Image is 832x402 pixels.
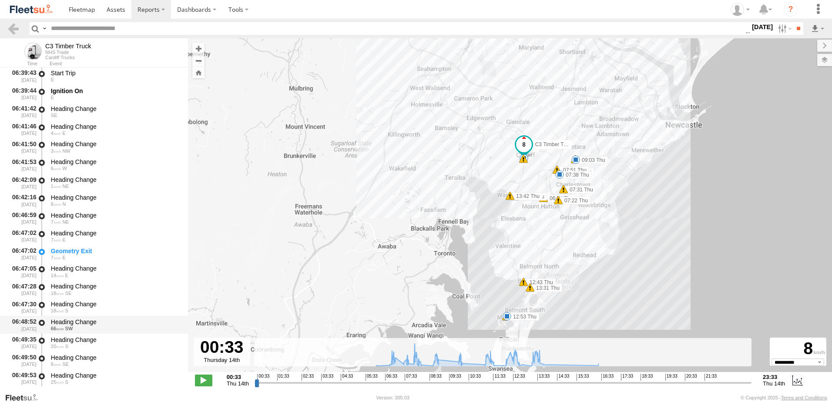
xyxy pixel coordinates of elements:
[7,62,37,66] div: Time
[7,68,37,84] div: 06:39:43 [DATE]
[277,374,289,381] span: 01:33
[51,105,180,113] div: Heading Change
[62,148,70,154] span: Heading: 306
[366,374,378,381] span: 05:33
[7,264,37,280] div: 06:47:05 [DATE]
[51,308,64,313] span: 18
[7,86,37,102] div: 06:39:44 [DATE]
[543,194,576,202] label: 06:54 Thu
[51,336,180,344] div: Heading Change
[564,186,596,194] label: 07:31 Thu
[51,131,61,136] span: 4
[51,247,180,255] div: Geometry Exit
[62,362,69,367] span: Heading: 149
[7,210,37,226] div: 06:46:59 [DATE]
[227,374,249,380] strong: 00:33
[7,246,37,262] div: 06:47:02 [DATE]
[771,339,825,358] div: 8
[376,395,409,400] div: Version: 305.03
[557,374,569,381] span: 14:33
[7,104,37,120] div: 06:41:42 [DATE]
[493,374,505,381] span: 11:33
[51,158,180,166] div: Heading Change
[321,374,333,381] span: 03:33
[192,67,205,78] button: Zoom Home
[7,121,37,137] div: 06:41:46 [DATE]
[341,374,353,381] span: 04:33
[641,374,653,381] span: 18:33
[51,77,54,82] span: Heading: 87
[302,374,314,381] span: 02:33
[784,3,798,17] i: ?
[51,166,61,171] span: 6
[192,43,205,54] button: Zoom in
[429,374,442,381] span: 08:33
[51,265,180,272] div: Heading Change
[51,326,64,331] span: 66
[257,374,269,381] span: 00:33
[51,372,180,379] div: Heading Change
[530,284,562,292] label: 13:31 Thu
[763,374,785,380] strong: 23:33
[507,313,539,321] label: 12:53 Thu
[51,379,64,385] span: 25
[577,374,589,381] span: 15:33
[195,375,212,386] label: Play/Stop
[51,201,61,207] span: 8
[45,55,91,60] div: Cardiff Trucks
[7,281,37,298] div: 06:47:28 [DATE]
[7,335,37,351] div: 06:49:35 [DATE]
[685,374,697,381] span: 20:33
[51,237,61,242] span: 7
[51,219,61,224] span: 7
[665,374,678,381] span: 19:33
[51,344,64,349] span: 20
[65,326,73,331] span: Heading: 211
[7,22,20,35] a: Back to previous Page
[62,184,69,189] span: Heading: 34
[51,273,64,278] span: 14
[51,362,61,367] span: 8
[5,393,45,402] a: Visit our Website
[51,87,180,95] div: Ignition On
[763,380,785,387] span: Thu 14th Aug 2025
[7,299,37,315] div: 06:47:30 [DATE]
[51,282,180,290] div: Heading Change
[7,228,37,244] div: 06:47:02 [DATE]
[192,54,205,67] button: Zoom out
[810,22,825,35] label: Export results as...
[775,22,793,35] label: Search Filter Options
[51,113,57,118] span: Heading: 124
[558,197,590,204] label: 07:22 Thu
[62,201,66,207] span: Heading: 1
[469,374,481,381] span: 10:33
[65,379,68,385] span: Heading: 191
[750,22,775,32] label: [DATE]
[51,148,61,154] span: 3
[741,395,827,400] div: © Copyright 2025 -
[65,308,68,313] span: Heading: 180
[65,273,68,278] span: Heading: 101
[7,352,37,368] div: 06:49:50 [DATE]
[51,229,180,237] div: Heading Change
[728,3,753,16] div: Kelley Adamson
[65,344,68,349] span: Heading: 180
[51,354,180,362] div: Heading Change
[519,154,528,163] div: 7
[51,184,61,189] span: 1
[7,192,37,208] div: 06:42:16 [DATE]
[385,374,397,381] span: 06:33
[41,22,48,35] label: Search Query
[51,140,180,148] div: Heading Change
[51,69,180,77] div: Start Trip
[523,278,556,286] label: 12:43 Thu
[45,50,91,55] div: NHS Trade
[449,374,461,381] span: 09:33
[51,176,180,184] div: Heading Change
[601,374,614,381] span: 16:33
[535,141,574,147] span: C3 Timber Truck
[781,395,827,400] a: Terms and Conditions
[51,255,61,260] span: 7
[51,211,180,219] div: Heading Change
[557,166,589,174] label: 07:51 Thu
